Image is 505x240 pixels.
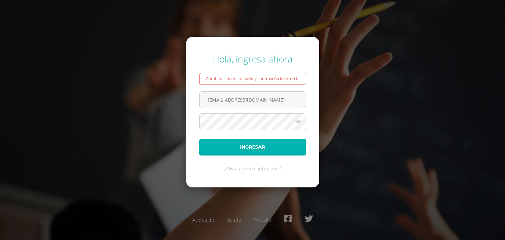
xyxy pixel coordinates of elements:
[200,92,306,108] input: Correo electrónico o usuario
[192,217,214,223] a: Acerca de
[199,53,306,65] div: Hola, ingresa ahora
[199,139,306,156] button: Ingresar
[254,217,271,223] a: Presskit
[227,217,241,223] a: Ayuda
[199,73,306,85] div: Combinación de usuario y contraseña incorrecta
[224,165,281,172] a: ¿Olvidaste tu contraseña?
